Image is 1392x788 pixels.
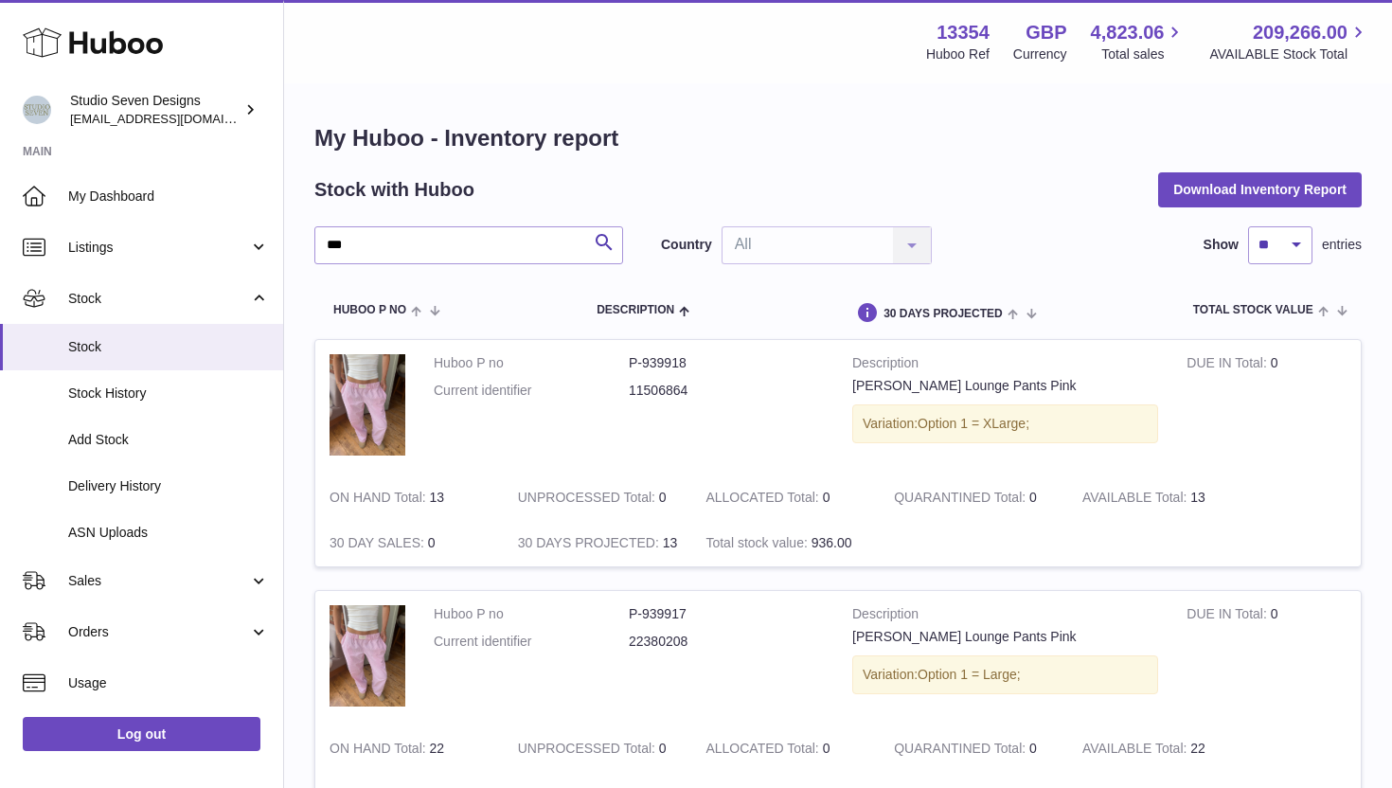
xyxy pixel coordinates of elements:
[926,45,990,63] div: Huboo Ref
[68,290,249,308] span: Stock
[1091,20,1165,45] span: 4,823.06
[1204,236,1239,254] label: Show
[705,490,822,510] strong: ALLOCATED Total
[330,354,405,456] img: product image
[918,416,1029,431] span: Option 1 = XLarge;
[518,490,659,510] strong: UNPROCESSED Total
[68,524,269,542] span: ASN Uploads
[629,354,824,372] dd: P-939918
[314,123,1362,153] h1: My Huboo - Inventory report
[1026,20,1066,45] strong: GBP
[852,377,1158,395] div: [PERSON_NAME] Lounge Pants Pink
[852,404,1158,443] div: Variation:
[1101,45,1186,63] span: Total sales
[70,92,241,128] div: Studio Seven Designs
[23,96,51,124] img: contact.studiosevendesigns@gmail.com
[691,725,880,772] td: 0
[68,338,269,356] span: Stock
[812,535,852,550] span: 936.00
[852,628,1158,646] div: [PERSON_NAME] Lounge Pants Pink
[852,354,1158,377] strong: Description
[705,535,811,555] strong: Total stock value
[1068,725,1257,772] td: 22
[70,111,278,126] span: [EMAIL_ADDRESS][DOMAIN_NAME]
[330,605,405,707] img: product image
[705,741,822,761] strong: ALLOCATED Total
[918,667,1021,682] span: Option 1 = Large;
[629,605,824,623] dd: P-939917
[68,477,269,495] span: Delivery History
[330,741,430,761] strong: ON HAND Total
[937,20,990,45] strong: 13354
[68,431,269,449] span: Add Stock
[315,725,504,772] td: 22
[1193,304,1313,316] span: Total stock value
[68,188,269,206] span: My Dashboard
[1187,606,1270,626] strong: DUE IN Total
[68,385,269,403] span: Stock History
[518,535,663,555] strong: 30 DAYS PROJECTED
[1209,45,1369,63] span: AVAILABLE Stock Total
[1172,591,1361,725] td: 0
[1082,490,1190,510] strong: AVAILABLE Total
[629,633,824,651] dd: 22380208
[1091,20,1187,63] a: 4,823.06 Total sales
[68,572,249,590] span: Sales
[1253,20,1347,45] span: 209,266.00
[629,382,824,400] dd: 11506864
[1158,172,1362,206] button: Download Inventory Report
[330,535,428,555] strong: 30 DAY SALES
[504,475,692,521] td: 0
[1029,490,1037,505] span: 0
[504,520,692,566] td: 13
[1322,236,1362,254] span: entries
[1082,741,1190,761] strong: AVAILABLE Total
[852,655,1158,694] div: Variation:
[894,741,1029,761] strong: QUARANTINED Total
[597,304,674,316] span: Description
[434,633,629,651] dt: Current identifier
[1029,741,1037,756] span: 0
[315,475,504,521] td: 13
[691,475,880,521] td: 0
[330,490,430,510] strong: ON HAND Total
[1209,20,1369,63] a: 209,266.00 AVAILABLE Stock Total
[1068,475,1257,521] td: 13
[315,520,504,566] td: 0
[68,674,269,692] span: Usage
[661,236,712,254] label: Country
[894,490,1029,510] strong: QUARANTINED Total
[1172,340,1361,475] td: 0
[68,239,249,257] span: Listings
[68,623,249,641] span: Orders
[518,741,659,761] strong: UNPROCESSED Total
[1013,45,1067,63] div: Currency
[23,717,260,751] a: Log out
[1187,355,1270,375] strong: DUE IN Total
[314,177,474,203] h2: Stock with Huboo
[434,382,629,400] dt: Current identifier
[434,354,629,372] dt: Huboo P no
[852,605,1158,628] strong: Description
[883,308,1003,320] span: 30 DAYS PROJECTED
[504,725,692,772] td: 0
[434,605,629,623] dt: Huboo P no
[333,304,406,316] span: Huboo P no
